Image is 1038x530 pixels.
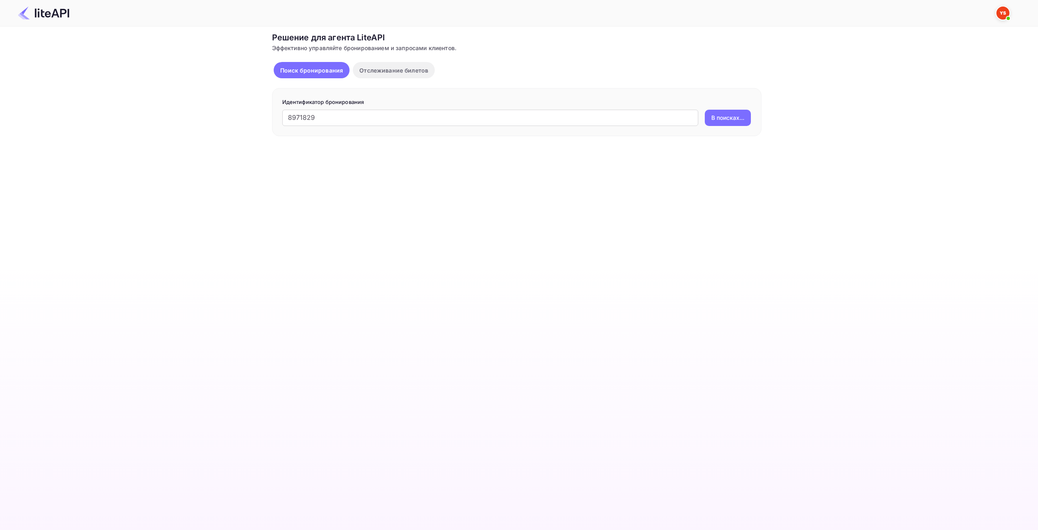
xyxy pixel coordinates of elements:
[282,110,698,126] input: Введите идентификатор бронирования (например, 63782194)
[272,44,457,51] ya-tr-span: Эффективно управляйте бронированием и запросами клиентов.
[18,7,69,20] img: Логотип LiteAPI
[272,33,385,42] ya-tr-span: Решение для агента LiteAPI
[711,113,744,122] ya-tr-span: В поисках...
[996,7,1009,20] img: Служба Поддержки Яндекса
[282,99,364,105] ya-tr-span: Идентификатор бронирования
[359,67,428,74] ya-tr-span: Отслеживание билетов
[280,67,343,74] ya-tr-span: Поиск бронирования
[705,110,751,126] button: В поисках...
